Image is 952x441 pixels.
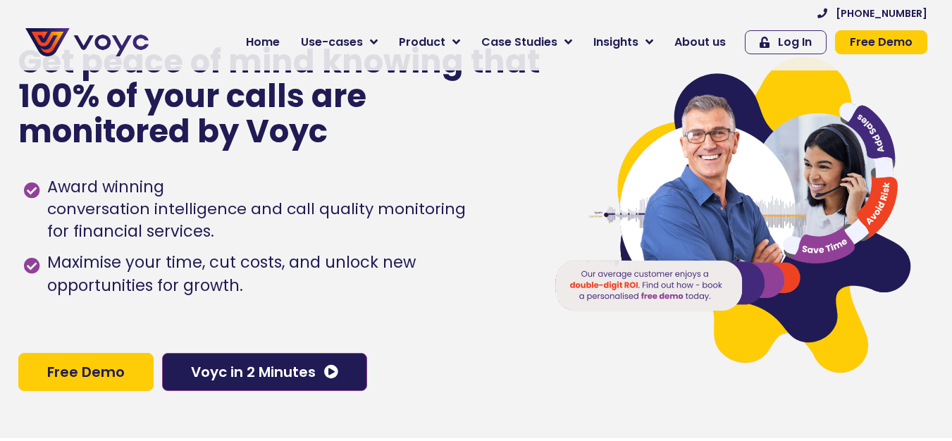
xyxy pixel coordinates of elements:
[778,37,812,48] span: Log In
[836,8,927,18] span: [PHONE_NUMBER]
[162,353,367,391] a: Voyc in 2 Minutes
[301,34,363,51] span: Use-cases
[47,365,125,379] span: Free Demo
[664,28,736,56] a: About us
[593,34,638,51] span: Insights
[835,30,927,54] a: Free Demo
[25,28,149,56] img: voyc-full-logo
[745,30,827,54] a: Log In
[235,28,290,56] a: Home
[18,44,542,149] p: Get peace of mind knowing that 100% of your calls are monitored by Voyc
[44,175,466,243] span: Award winning for financial services.
[191,365,316,379] span: Voyc in 2 Minutes
[674,34,726,51] span: About us
[388,28,471,56] a: Product
[583,28,664,56] a: Insights
[471,28,583,56] a: Case Studies
[44,251,525,299] span: Maximise your time, cut costs, and unlock new opportunities for growth.
[481,34,557,51] span: Case Studies
[850,37,913,48] span: Free Demo
[399,34,445,51] span: Product
[47,199,466,220] h1: conversation intelligence and call quality monitoring
[290,28,388,56] a: Use-cases
[246,34,280,51] span: Home
[18,353,154,391] a: Free Demo
[817,8,927,18] a: [PHONE_NUMBER]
